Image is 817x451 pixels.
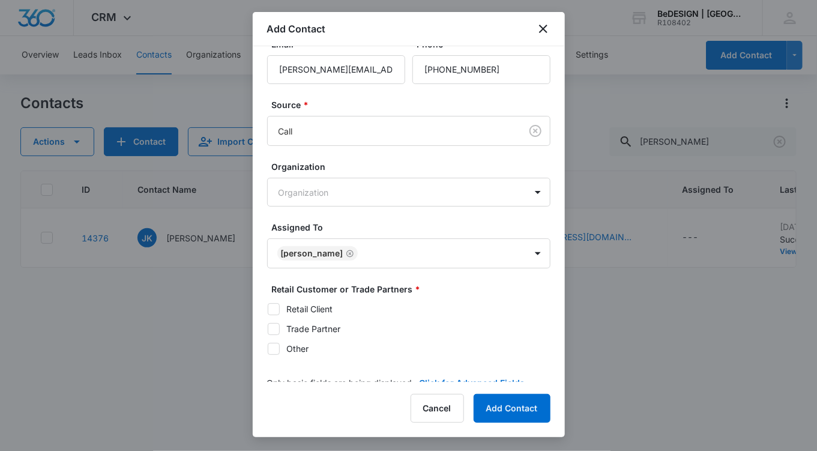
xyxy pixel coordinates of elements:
h1: Add Contact [267,22,326,36]
label: Assigned To [272,221,555,234]
label: Organization [272,160,555,173]
input: Email [267,55,405,84]
button: Clear [526,121,545,141]
input: Phone [412,55,550,84]
button: Cancel [411,394,464,423]
div: Other [287,342,309,355]
button: close [536,22,550,36]
div: Retail Client [287,303,333,315]
label: Source [272,98,555,111]
p: Only basic fields are being displayed. [267,377,415,389]
div: [PERSON_NAME] [281,249,343,258]
label: Retail Customer or Trade Partners [272,283,555,295]
button: Click for Advanced Fields [420,377,525,389]
div: Trade Partner [287,322,341,335]
button: Add Contact [474,394,550,423]
div: Remove Daniel Crocker [343,249,354,258]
